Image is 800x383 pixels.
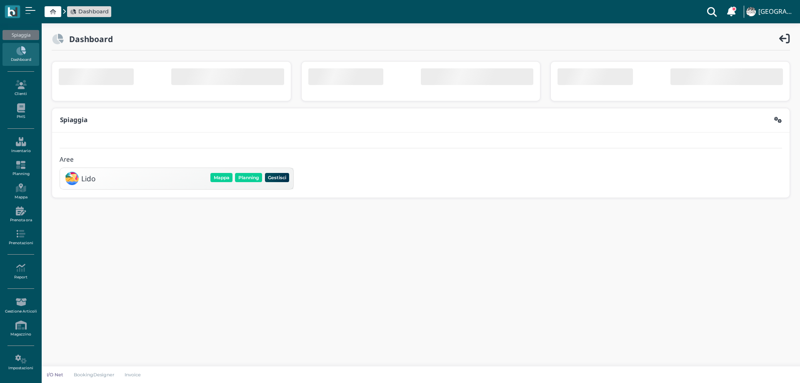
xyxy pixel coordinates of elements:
[2,43,39,66] a: Dashboard
[741,357,793,376] iframe: Help widget launcher
[2,180,39,203] a: Mappa
[64,35,113,43] h2: Dashboard
[758,8,795,15] h4: [GEOGRAPHIC_DATA]
[60,115,87,124] b: Spiaggia
[81,175,95,183] h3: Lido
[210,173,232,182] button: Mappa
[2,134,39,157] a: Inventario
[2,77,39,100] a: Clienti
[235,173,262,182] button: Planning
[7,7,17,17] img: logo
[265,173,290,182] button: Gestisci
[2,30,39,40] div: Spiaggia
[2,100,39,123] a: PMS
[745,2,795,22] a: ... [GEOGRAPHIC_DATA]
[2,157,39,180] a: Planning
[70,8,109,15] a: Dashboard
[78,8,109,15] span: Dashboard
[2,203,39,226] a: Prenota ora
[60,156,74,163] h4: Aree
[746,7,755,16] img: ...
